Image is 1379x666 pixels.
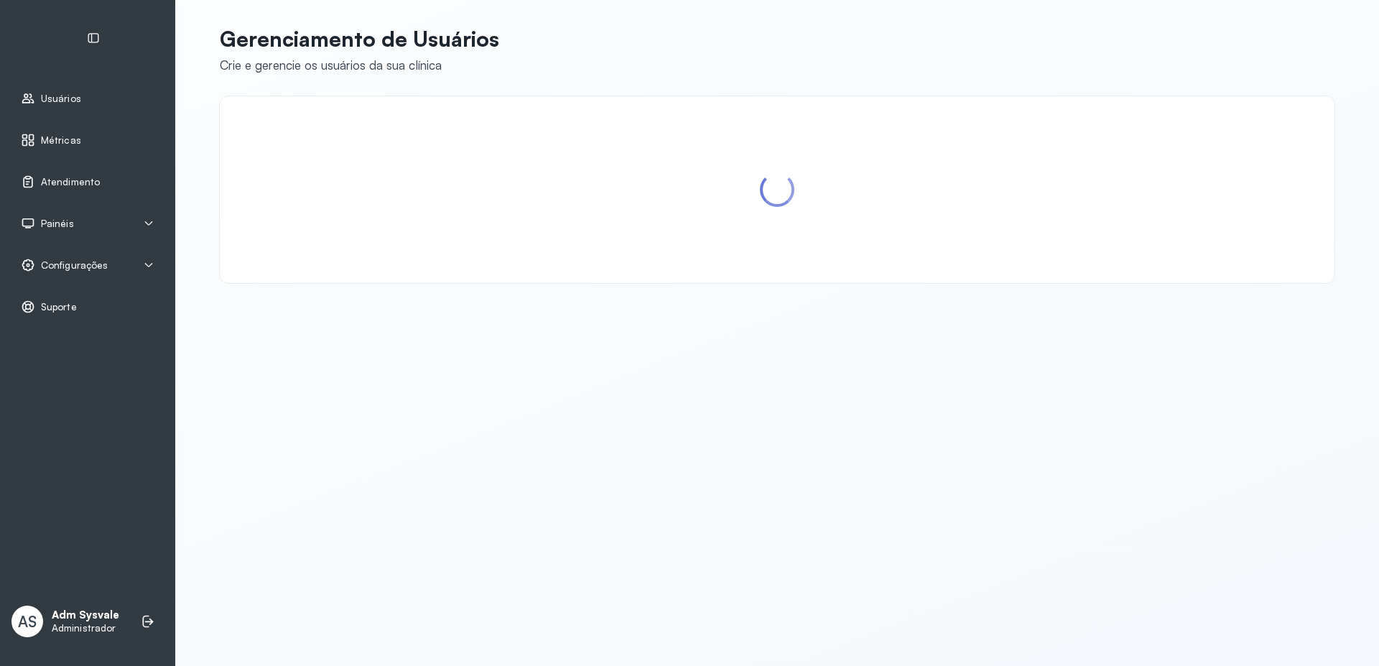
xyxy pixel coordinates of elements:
[220,26,499,52] p: Gerenciamento de Usuários
[41,176,100,188] span: Atendimento
[52,622,119,634] p: Administrador
[41,218,74,230] span: Painéis
[21,133,154,147] a: Métricas
[41,301,77,313] span: Suporte
[21,175,154,189] a: Atendimento
[220,57,499,73] div: Crie e gerencie os usuários da sua clínica
[41,93,81,105] span: Usuários
[18,612,37,631] span: AS
[52,609,119,622] p: Adm Sysvale
[41,259,108,272] span: Configurações
[21,91,154,106] a: Usuários
[41,134,81,147] span: Métricas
